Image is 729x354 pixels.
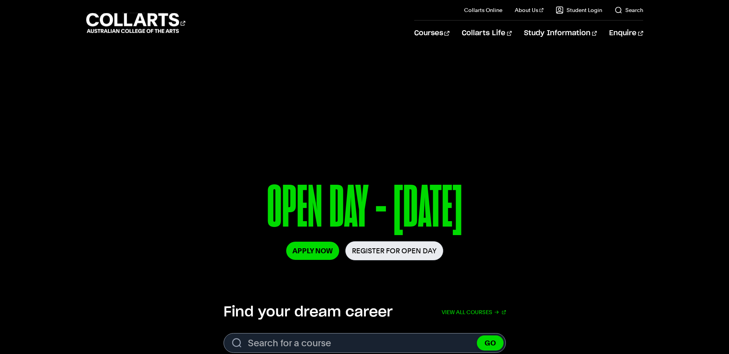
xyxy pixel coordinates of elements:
a: Courses [414,21,449,46]
a: Collarts Life [462,21,512,46]
a: Apply Now [286,242,339,260]
p: OPEN DAY - [DATE] [148,177,581,241]
button: GO [477,335,504,351]
div: Go to homepage [86,12,185,34]
a: Register for Open Day [345,241,443,260]
form: Search [224,333,506,353]
a: Student Login [556,6,602,14]
a: Enquire [609,21,643,46]
a: About Us [515,6,543,14]
h2: Find your dream career [224,304,393,321]
a: Search [615,6,643,14]
a: Collarts Online [464,6,502,14]
a: Study Information [524,21,597,46]
input: Search for a course [224,333,506,353]
a: View all courses [442,304,506,321]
